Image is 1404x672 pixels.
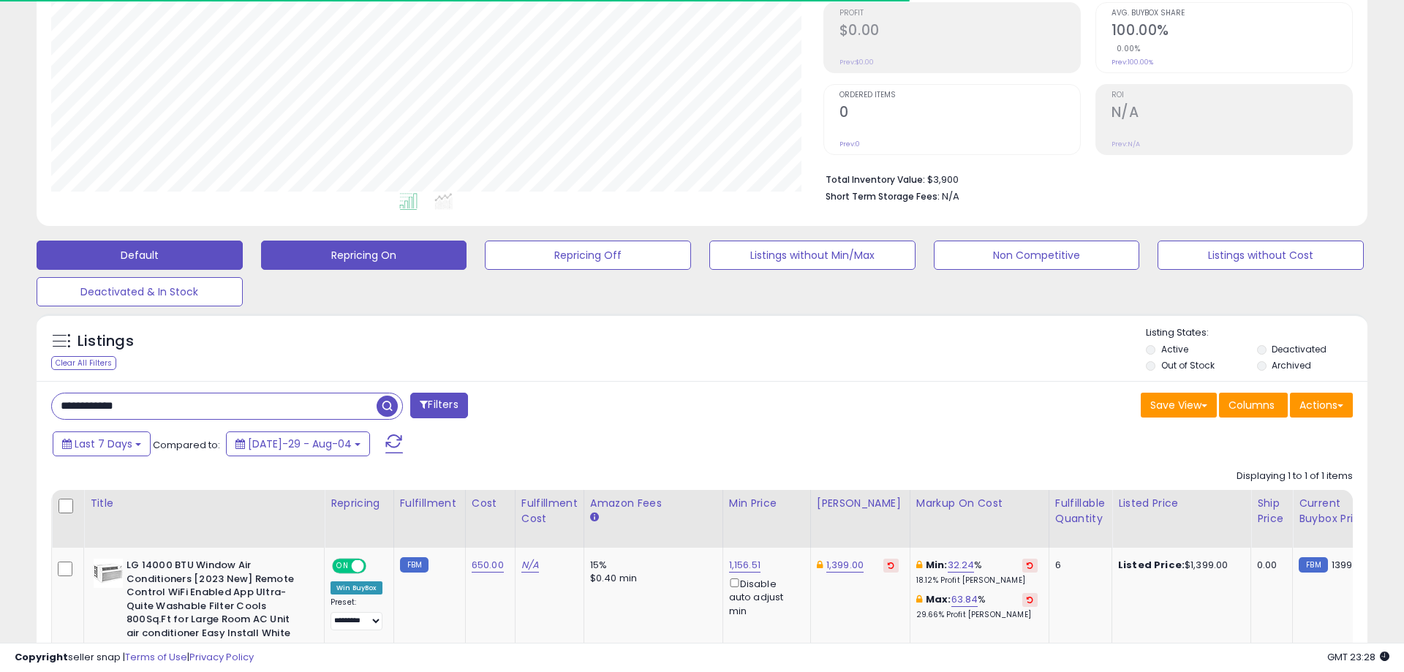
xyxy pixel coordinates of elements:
[410,393,467,418] button: Filters
[125,650,187,664] a: Terms of Use
[15,650,68,664] strong: Copyright
[472,558,504,573] a: 650.00
[839,58,874,67] small: Prev: $0.00
[1158,241,1364,270] button: Listings without Cost
[1118,558,1185,572] b: Listed Price:
[94,559,123,588] img: 41zxbjfAMTL._SL40_.jpg
[934,241,1140,270] button: Non Competitive
[826,558,864,573] a: 1,399.00
[37,241,243,270] button: Default
[1272,343,1326,355] label: Deactivated
[839,104,1080,124] h2: 0
[331,597,382,630] div: Preset:
[127,559,304,657] b: LG 14000 BTU Window Air Conditioners [2023 New] Remote Control WiFi Enabled App Ultra-Quite Washa...
[1111,10,1352,18] span: Avg. Buybox Share
[1111,58,1153,67] small: Prev: 100.00%
[1299,496,1374,526] div: Current Buybox Price
[729,558,760,573] a: 1,156.51
[709,241,916,270] button: Listings without Min/Max
[37,277,243,306] button: Deactivated & In Stock
[1111,91,1352,99] span: ROI
[400,557,429,573] small: FBM
[1161,343,1188,355] label: Active
[1299,557,1327,573] small: FBM
[839,10,1080,18] span: Profit
[51,356,116,370] div: Clear All Filters
[590,511,599,524] small: Amazon Fees.
[261,241,467,270] button: Repricing On
[331,581,382,594] div: Win BuyBox
[400,496,459,511] div: Fulfillment
[53,431,151,456] button: Last 7 Days
[826,190,940,203] b: Short Term Storage Fees:
[1111,140,1140,148] small: Prev: N/A
[942,189,959,203] span: N/A
[1146,326,1367,340] p: Listing States:
[1257,559,1281,572] div: 0.00
[916,559,1038,586] div: %
[916,593,1038,620] div: %
[1111,104,1352,124] h2: N/A
[839,22,1080,42] h2: $0.00
[916,610,1038,620] p: 29.66% Profit [PERSON_NAME]
[817,496,904,511] div: [PERSON_NAME]
[1111,43,1141,54] small: 0.00%
[1141,393,1217,418] button: Save View
[15,651,254,665] div: seller snap | |
[951,592,978,607] a: 63.84
[1055,496,1106,526] div: Fulfillable Quantity
[1237,469,1353,483] div: Displaying 1 to 1 of 1 items
[331,496,388,511] div: Repricing
[521,558,539,573] a: N/A
[1228,398,1275,412] span: Columns
[364,560,388,573] span: OFF
[1118,496,1245,511] div: Listed Price
[521,496,578,526] div: Fulfillment Cost
[75,437,132,451] span: Last 7 Days
[485,241,691,270] button: Repricing Off
[1327,650,1389,664] span: 2025-08-12 23:28 GMT
[729,575,799,618] div: Disable auto adjust min
[590,559,712,572] div: 15%
[916,496,1043,511] div: Markup on Cost
[1332,558,1353,572] span: 1399
[1118,559,1239,572] div: $1,399.00
[1290,393,1353,418] button: Actions
[189,650,254,664] a: Privacy Policy
[1219,393,1288,418] button: Columns
[1111,22,1352,42] h2: 100.00%
[839,140,860,148] small: Prev: 0
[916,575,1038,586] p: 18.12% Profit [PERSON_NAME]
[333,560,352,573] span: ON
[590,572,712,585] div: $0.40 min
[926,592,951,606] b: Max:
[839,91,1080,99] span: Ordered Items
[948,558,975,573] a: 32.24
[590,496,717,511] div: Amazon Fees
[1055,559,1101,572] div: 6
[729,496,804,511] div: Min Price
[90,496,318,511] div: Title
[826,173,925,186] b: Total Inventory Value:
[78,331,134,352] h5: Listings
[153,438,220,452] span: Compared to:
[472,496,509,511] div: Cost
[1257,496,1286,526] div: Ship Price
[926,558,948,572] b: Min:
[826,170,1342,187] li: $3,900
[226,431,370,456] button: [DATE]-29 - Aug-04
[248,437,352,451] span: [DATE]-29 - Aug-04
[1272,359,1311,371] label: Archived
[1161,359,1215,371] label: Out of Stock
[910,490,1049,548] th: The percentage added to the cost of goods (COGS) that forms the calculator for Min & Max prices.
